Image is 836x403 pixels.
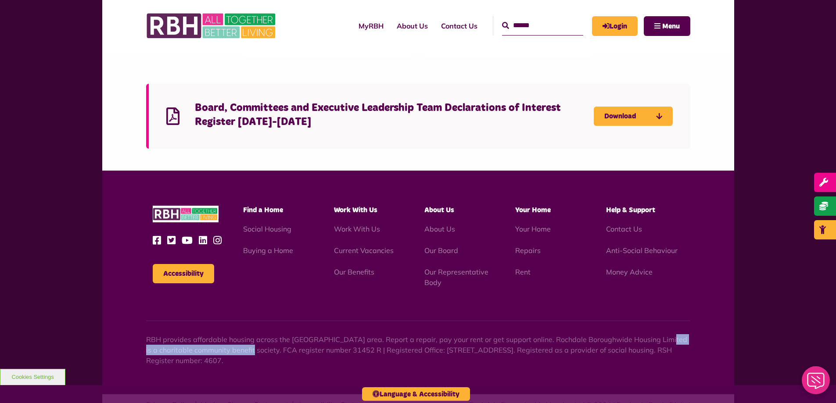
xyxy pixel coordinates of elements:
[515,207,551,214] span: Your Home
[515,267,531,276] a: Rent
[594,107,673,126] a: Download Board, Committees and Executive Leadership Team Declarations of Interest Register 2025-2...
[362,387,470,401] button: Language & Accessibility
[515,246,541,255] a: Repairs
[390,14,434,38] a: About Us
[606,267,653,276] a: Money Advice
[334,207,377,214] span: Work With Us
[352,14,390,38] a: MyRBH
[662,23,680,30] span: Menu
[153,264,214,283] button: Accessibility
[424,246,458,255] a: Our Board
[153,206,219,223] img: RBH
[243,246,293,255] a: Buying a Home
[434,14,484,38] a: Contact Us
[424,225,455,233] a: About Us
[502,16,583,35] input: Search
[606,246,678,255] a: Anti-Social Behaviour
[146,9,278,43] img: RBH
[424,207,454,214] span: About Us
[606,225,642,233] a: Contact Us
[424,267,488,287] a: Our Representative Body
[243,225,291,233] a: Social Housing - open in a new tab
[334,225,380,233] a: Work With Us
[334,267,374,276] a: Our Benefits
[195,101,594,128] h4: Board, Committees and Executive Leadership Team Declarations of Interest Register [DATE]-[DATE]
[606,207,655,214] span: Help & Support
[243,207,283,214] span: Find a Home
[334,246,394,255] a: Current Vacancies
[592,16,638,36] a: MyRBH
[644,16,690,36] button: Navigation
[515,225,551,233] a: Your Home
[146,334,690,366] p: RBH provides affordable housing across the [GEOGRAPHIC_DATA] area. Report a repair, pay your rent...
[797,364,836,403] iframe: Netcall Web Assistant for live chat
